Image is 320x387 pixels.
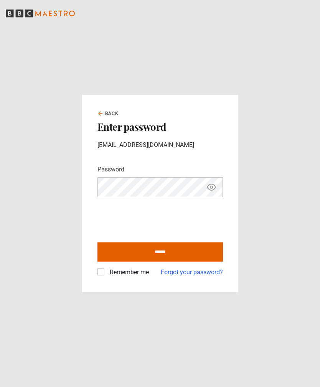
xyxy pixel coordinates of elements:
[205,181,218,194] button: Show password
[97,140,223,150] p: [EMAIL_ADDRESS][DOMAIN_NAME]
[97,165,124,174] label: Password
[97,203,214,233] iframe: reCAPTCHA
[107,268,149,277] label: Remember me
[6,8,75,19] svg: BBC Maestro
[97,110,119,117] a: Back
[105,110,119,117] span: Back
[161,268,223,277] a: Forgot your password?
[97,120,223,134] h2: Enter password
